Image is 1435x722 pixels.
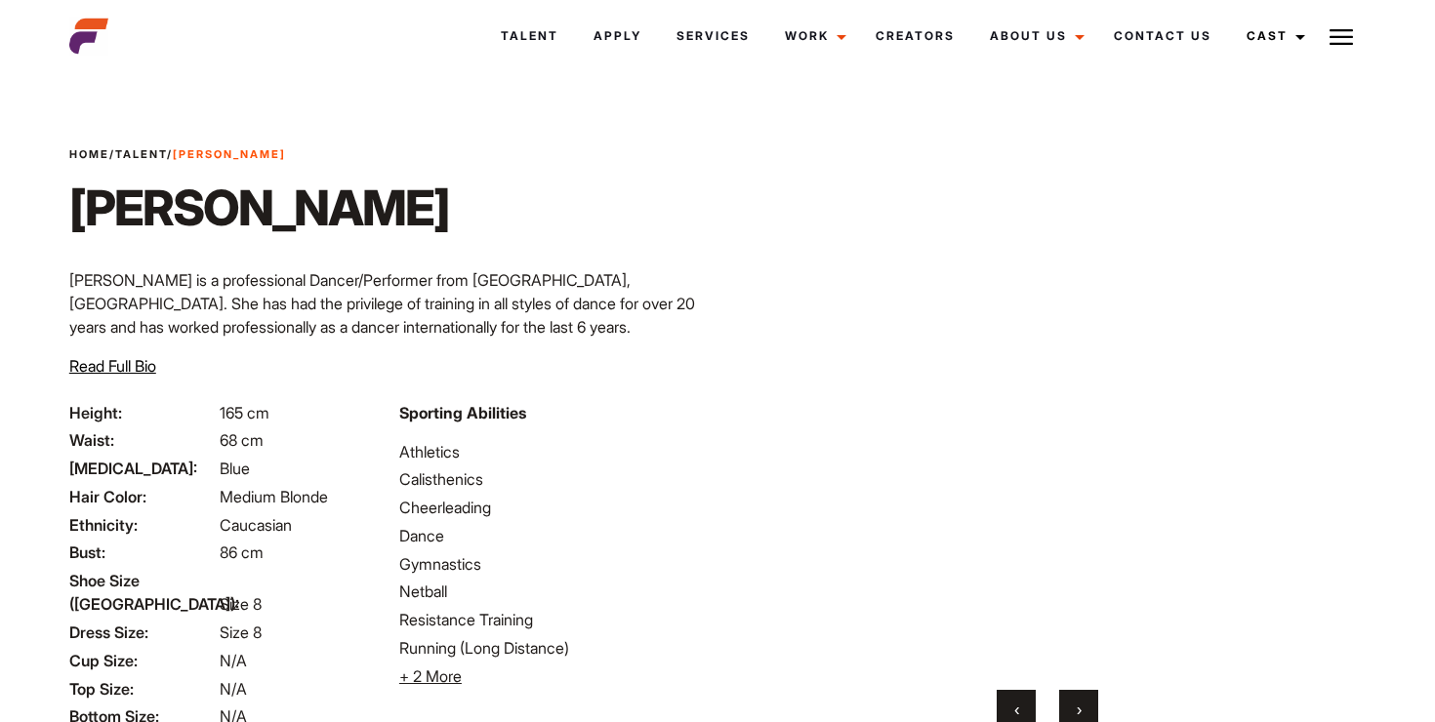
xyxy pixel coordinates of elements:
a: Talent [115,147,167,161]
span: Bust: [69,541,216,564]
li: Athletics [399,440,706,463]
li: Cheerleading [399,496,706,519]
span: Blue [220,459,250,478]
span: [MEDICAL_DATA]: [69,457,216,480]
strong: Sporting Abilities [399,403,526,422]
span: Height: [69,401,216,424]
li: Running (Long Distance) [399,636,706,660]
a: Cast [1229,10,1317,62]
span: / / [69,146,286,163]
a: Services [659,10,767,62]
span: 68 cm [220,430,264,450]
span: Caucasian [220,515,292,535]
a: Apply [576,10,659,62]
a: Work [767,10,858,62]
span: 165 cm [220,403,269,422]
span: + 2 More [399,666,462,686]
video: Your browser does not support the video tag. [764,125,1331,666]
a: Creators [858,10,972,62]
span: Cup Size: [69,649,216,672]
li: Gymnastics [399,552,706,576]
span: Ethnicity: [69,513,216,537]
button: Read Full Bio [69,354,156,378]
li: Netball [399,580,706,603]
a: About Us [972,10,1096,62]
span: Waist: [69,428,216,452]
span: Shoe Size ([GEOGRAPHIC_DATA]): [69,569,216,616]
p: [PERSON_NAME] is a professional Dancer/Performer from [GEOGRAPHIC_DATA], [GEOGRAPHIC_DATA]. She h... [69,268,706,432]
a: Talent [483,10,576,62]
span: N/A [220,679,247,699]
strong: [PERSON_NAME] [173,147,286,161]
span: Previous [1014,700,1019,719]
span: N/A [220,651,247,670]
li: Dance [399,524,706,547]
span: Medium Blonde [220,487,328,506]
li: Calisthenics [399,467,706,491]
span: 86 cm [220,542,264,562]
img: Burger icon [1330,25,1353,49]
span: Read Full Bio [69,356,156,376]
a: Contact Us [1096,10,1229,62]
h1: [PERSON_NAME] [69,179,449,237]
img: cropped-aefm-brand-fav-22-square.png [69,17,108,56]
a: Home [69,147,109,161]
span: Hair Color: [69,485,216,508]
span: Size 8 [220,622,262,642]
span: Top Size: [69,677,216,701]
span: Next [1077,700,1082,719]
li: Resistance Training [399,608,706,631]
span: Size 8 [220,594,262,614]
span: Dress Size: [69,621,216,644]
